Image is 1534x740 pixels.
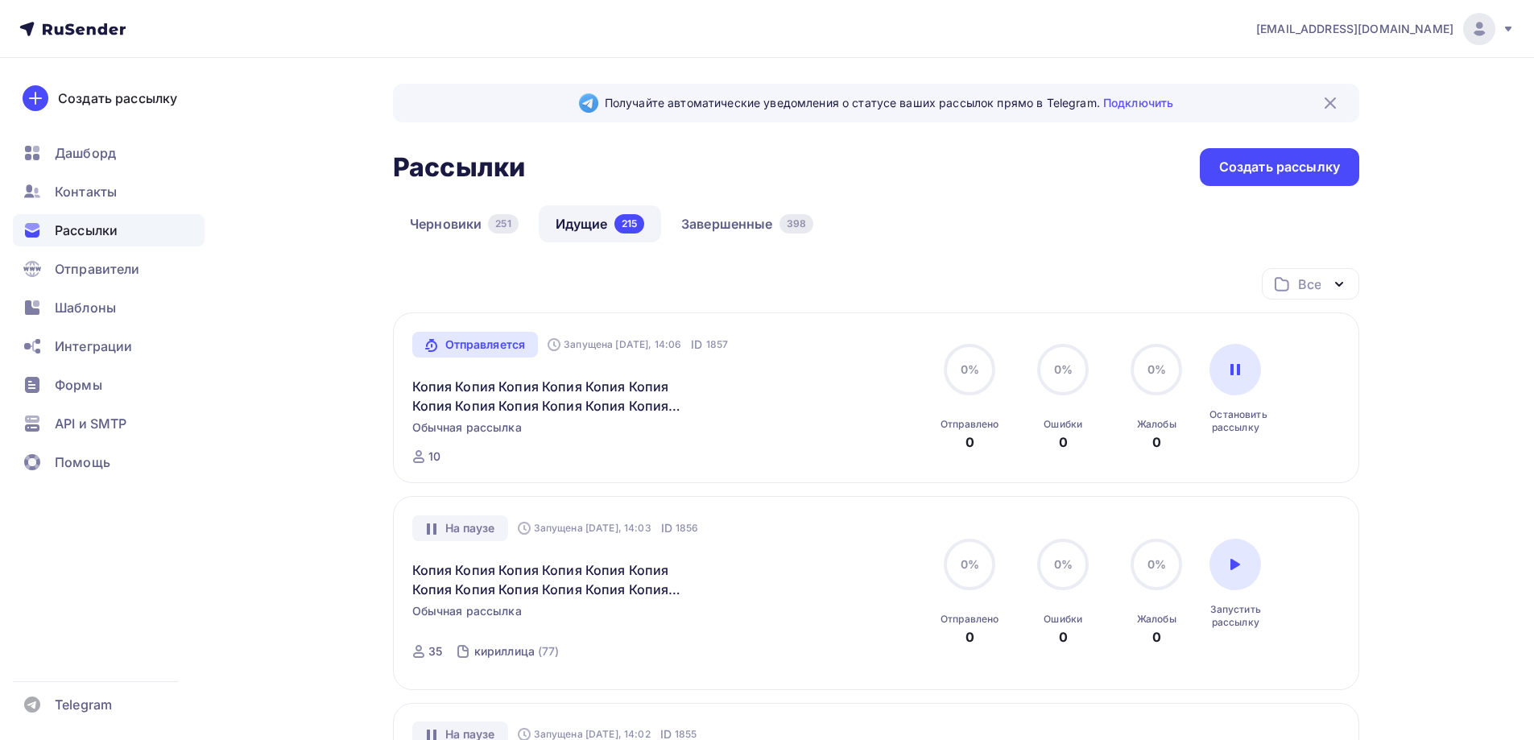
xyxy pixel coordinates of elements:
[1059,432,1068,452] div: 0
[605,95,1173,111] span: Получайте автоматические уведомления о статусе ваших рассылок прямо в Telegram.
[13,369,205,401] a: Формы
[1137,418,1176,431] div: Жалобы
[706,337,729,353] span: 1857
[55,375,102,395] span: Формы
[538,643,560,659] div: (77)
[691,337,702,353] span: ID
[614,214,644,234] div: 215
[1137,613,1176,626] div: Жалобы
[55,259,140,279] span: Отправители
[1256,21,1453,37] span: [EMAIL_ADDRESS][DOMAIN_NAME]
[393,151,525,184] h2: Рассылки
[941,418,999,431] div: Отправлено
[1059,627,1068,647] div: 0
[961,557,979,571] span: 0%
[965,627,974,647] div: 0
[661,520,672,536] span: ID
[1152,432,1161,452] div: 0
[55,221,118,240] span: Рассылки
[1219,158,1340,176] div: Создать рассылку
[664,205,830,242] a: Завершенные398
[1262,268,1359,300] button: Все
[548,338,681,351] div: Запущена [DATE], 14:06
[474,643,535,659] div: кириллица
[1298,275,1321,294] div: Все
[579,93,598,113] img: Telegram
[965,432,974,452] div: 0
[1054,557,1073,571] span: 0%
[13,214,205,246] a: Рассылки
[55,453,110,472] span: Помощь
[1103,96,1173,110] a: Подключить
[1044,418,1082,431] div: Ошибки
[539,205,661,242] a: Идущие215
[779,214,813,234] div: 398
[412,603,522,619] span: Обычная рассылка
[55,695,112,714] span: Telegram
[1147,557,1166,571] span: 0%
[13,176,205,208] a: Контакты
[473,639,561,664] a: кириллица (77)
[1152,627,1161,647] div: 0
[428,449,440,465] div: 10
[1054,362,1073,376] span: 0%
[518,522,651,535] div: Запущена [DATE], 14:03
[13,137,205,169] a: Дашборд
[1256,13,1515,45] a: [EMAIL_ADDRESS][DOMAIN_NAME]
[412,515,508,541] div: На паузе
[13,253,205,285] a: Отправители
[428,643,442,659] div: 35
[412,332,539,358] a: Отправляется
[1209,408,1261,434] div: Остановить рассылку
[55,414,126,433] span: API и SMTP
[412,377,688,415] a: Копия Копия Копия Копия Копия Копия Копия Копия Копия Копия Копия Копия cxzcxzcxzcz
[412,560,688,599] a: Копия Копия Копия Копия Копия Копия Копия Копия Копия Копия Копия Копия cxzcxzcxzcz
[393,205,535,242] a: Черновики251
[961,362,979,376] span: 0%
[676,520,699,536] span: 1856
[55,298,116,317] span: Шаблоны
[55,143,116,163] span: Дашборд
[55,337,132,356] span: Интеграции
[58,89,177,108] div: Создать рассылку
[412,420,522,436] span: Обычная рассылка
[1044,613,1082,626] div: Ошибки
[1147,362,1166,376] span: 0%
[13,291,205,324] a: Шаблоны
[1209,603,1261,629] div: Запустить рассылку
[941,613,999,626] div: Отправлено
[55,182,117,201] span: Контакты
[488,214,518,234] div: 251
